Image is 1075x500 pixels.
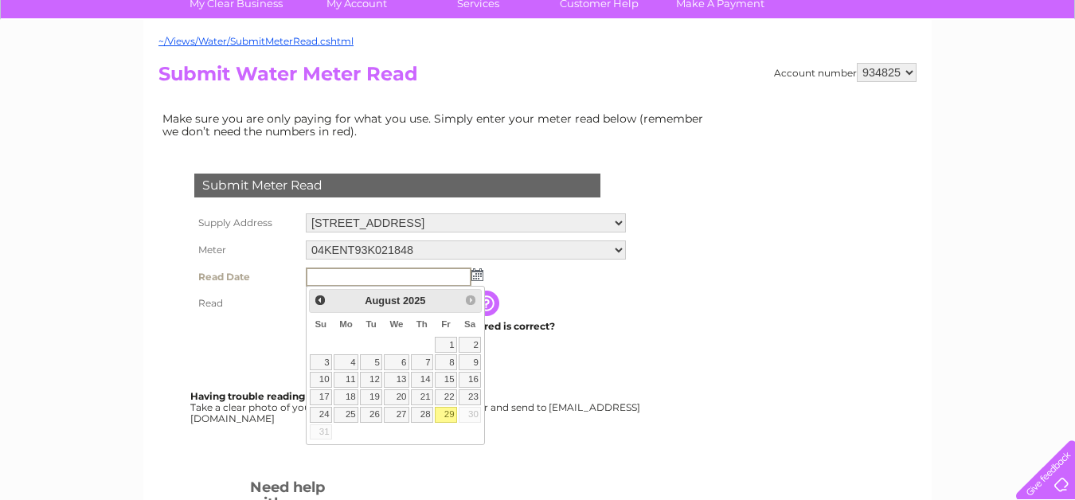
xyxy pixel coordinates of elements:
[194,174,600,197] div: Submit Meter Read
[360,372,382,388] a: 12
[411,389,433,405] a: 21
[158,63,917,93] h2: Submit Water Meter Read
[310,354,332,370] a: 3
[1023,68,1061,80] a: Log out
[459,337,481,353] a: 2
[384,372,409,388] a: 13
[435,337,457,353] a: 1
[411,407,433,423] a: 28
[334,407,358,423] a: 25
[310,389,332,405] a: 17
[158,35,354,47] a: ~/Views/Water/SubmitMeterRead.cshtml
[435,407,457,423] a: 29
[464,319,475,329] span: Saturday
[339,319,353,329] span: Monday
[37,41,119,90] img: logo.png
[334,389,358,405] a: 18
[474,291,502,316] input: Information
[384,407,409,423] a: 27
[158,108,716,142] td: Make sure you are only paying for what you use. Simply enter your meter read below (remember we d...
[310,407,332,423] a: 24
[190,291,302,316] th: Read
[190,264,302,291] th: Read Date
[334,354,358,370] a: 4
[360,354,382,370] a: 5
[384,389,409,405] a: 20
[190,390,369,402] b: Having trouble reading your meter?
[459,372,481,388] a: 16
[459,389,481,405] a: 23
[441,319,451,329] span: Friday
[389,319,403,329] span: Wednesday
[435,372,457,388] a: 15
[360,407,382,423] a: 26
[835,68,870,80] a: Energy
[411,372,433,388] a: 14
[936,68,960,80] a: Blog
[311,291,330,310] a: Prev
[360,389,382,405] a: 19
[435,389,457,405] a: 22
[310,372,332,388] a: 10
[190,209,302,236] th: Supply Address
[190,391,643,424] div: Take a clear photo of your readings, tell us which supply it's for and send to [EMAIL_ADDRESS][DO...
[190,236,302,264] th: Meter
[459,354,481,370] a: 9
[795,68,825,80] a: Water
[416,319,428,329] span: Thursday
[384,354,409,370] a: 6
[314,294,326,307] span: Prev
[302,316,630,337] td: Are you sure the read you have entered is correct?
[775,8,885,28] a: 0333 014 3131
[365,295,400,307] span: August
[774,63,917,82] div: Account number
[969,68,1008,80] a: Contact
[879,68,927,80] a: Telecoms
[334,372,358,388] a: 11
[365,319,376,329] span: Tuesday
[435,354,457,370] a: 8
[403,295,425,307] span: 2025
[162,9,915,77] div: Clear Business is a trading name of Verastar Limited (registered in [GEOGRAPHIC_DATA] No. 3667643...
[315,319,326,329] span: Sunday
[411,354,433,370] a: 7
[471,268,483,281] img: ...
